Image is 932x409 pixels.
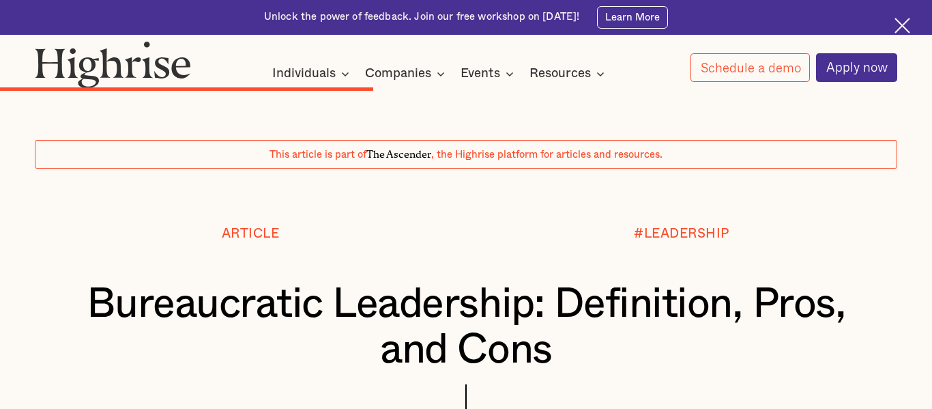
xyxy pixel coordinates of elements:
div: Individuals [272,66,336,82]
span: The Ascender [366,146,431,158]
a: Learn More [597,6,668,29]
div: Article [222,227,280,241]
a: Apply now [816,53,897,82]
div: Events [461,66,500,82]
div: Unlock the power of feedback. Join our free workshop on [DATE]! [264,10,579,24]
div: Companies [365,66,431,82]
div: Companies [365,66,449,82]
span: This article is part of [270,150,366,160]
div: Resources [529,66,609,82]
div: #LEADERSHIP [634,227,729,241]
img: Cross icon [894,18,910,33]
div: Events [461,66,518,82]
h1: Bureaucratic Leadership: Definition, Pros, and Cons [71,282,862,373]
a: Schedule a demo [690,53,811,82]
img: Highrise logo [35,41,190,88]
div: Individuals [272,66,353,82]
div: Resources [529,66,591,82]
span: , the Highrise platform for articles and resources. [431,150,662,160]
